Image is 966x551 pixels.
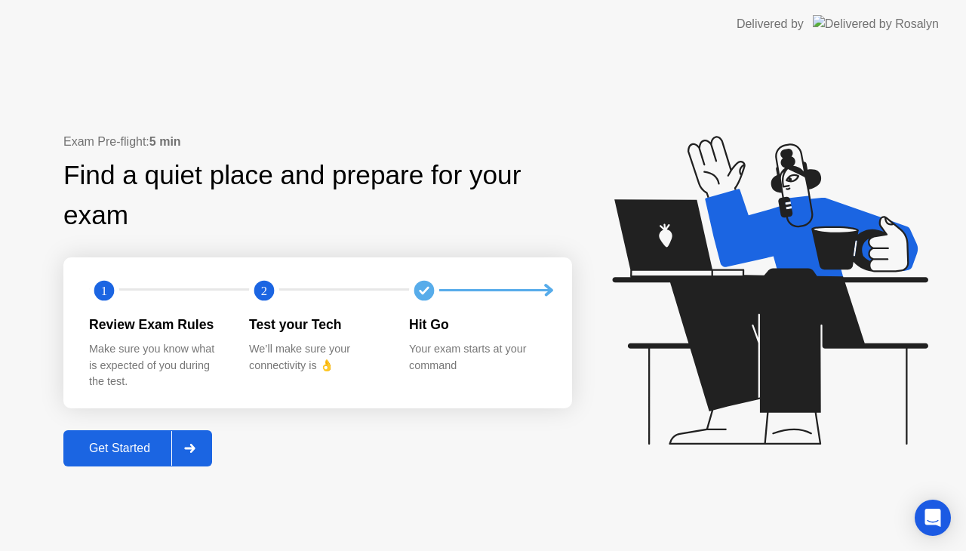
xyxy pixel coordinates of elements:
div: Test your Tech [249,315,385,334]
div: Exam Pre-flight: [63,133,572,151]
div: Get Started [68,442,171,455]
b: 5 min [149,135,181,148]
div: Review Exam Rules [89,315,225,334]
text: 1 [101,283,107,297]
img: Delivered by Rosalyn [813,15,939,32]
div: Delivered by [737,15,804,33]
div: Open Intercom Messenger [915,500,951,536]
div: Hit Go [409,315,545,334]
div: Make sure you know what is expected of you during the test. [89,341,225,390]
text: 2 [261,283,267,297]
div: Find a quiet place and prepare for your exam [63,155,572,235]
div: Your exam starts at your command [409,341,545,374]
div: We’ll make sure your connectivity is 👌 [249,341,385,374]
button: Get Started [63,430,212,466]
